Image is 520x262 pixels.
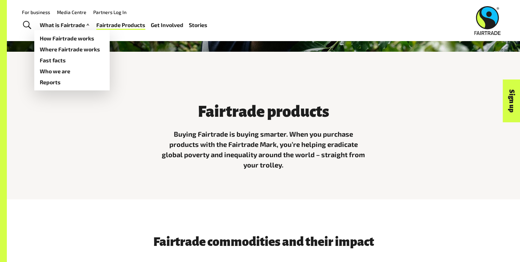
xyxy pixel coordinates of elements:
[34,77,110,88] a: Reports
[96,20,145,30] a: Fairtrade Products
[151,20,183,30] a: Get Involved
[34,55,110,66] a: Fast facts
[34,66,110,77] a: Who we are
[19,17,35,34] a: Toggle Search
[474,6,501,35] img: Fairtrade Australia New Zealand logo
[22,9,50,15] a: For business
[93,9,126,15] a: Partners Log In
[34,33,110,44] a: How Fairtrade works
[161,103,366,120] h3: Fairtrade products
[57,9,86,15] a: Media Centre
[40,20,91,30] a: What is Fairtrade
[89,235,438,249] h3: Fairtrade commodities and their impact
[34,44,110,55] a: Where Fairtrade works
[161,129,366,170] p: Buying Fairtrade is buying smarter. When you purchase products with the Fairtrade Mark, you’re he...
[189,20,207,30] a: Stories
